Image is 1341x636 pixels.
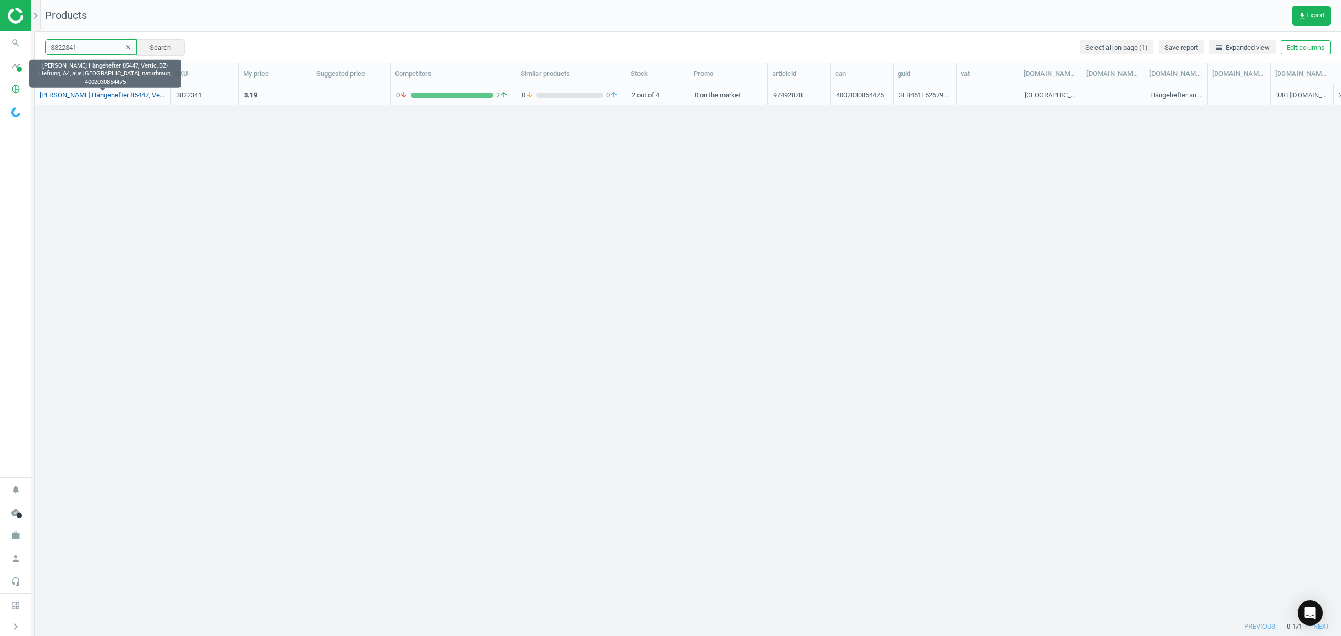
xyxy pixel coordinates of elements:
div: 3EB461E52679BBFAE06365033D0A437C [899,91,951,104]
span: Save report [1164,43,1198,52]
span: 0 [396,91,411,100]
i: work [6,525,26,545]
span: 0 [603,91,621,100]
button: Select all on page (1) [1080,40,1153,55]
i: person [6,549,26,568]
button: Save report [1159,40,1204,55]
button: Edit columns [1281,40,1331,55]
img: wGWNvw8QSZomAAAAABJRU5ErkJggg== [11,107,20,117]
i: pie_chart_outlined [6,79,26,99]
div: ean [835,69,889,79]
i: cloud_done [6,502,26,522]
div: 97492878 [773,91,803,104]
i: arrow_upward [610,91,618,100]
i: search [6,33,26,53]
i: arrow_downward [400,91,408,100]
i: get_app [1298,12,1306,20]
span: / 1 [1296,622,1302,631]
div: — [1213,85,1265,104]
button: previous [1233,617,1287,636]
i: notifications [6,479,26,499]
div: [PERSON_NAME] Hängehefter 85447, Vertic, BZ-Heftung, A4, aus [GEOGRAPHIC_DATA], naturbraun, 40020... [29,60,181,88]
i: clear [125,43,132,51]
i: headset_mic [6,572,26,591]
span: 0 - 1 [1287,622,1296,631]
button: next [1302,617,1341,636]
input: SKU/Title search [45,39,137,55]
div: vat [961,69,1015,79]
div: [DOMAIN_NAME](description) [1149,69,1203,79]
div: 4002030854475 [836,91,884,104]
span: Expanded view [1215,43,1270,52]
div: — [962,85,1014,104]
div: [DOMAIN_NAME](brand) [1024,69,1078,79]
div: Hängehefter aus Natron-Karton mit Schlauchheftung Flexibler Heftmechanismus ermöglicht das Blätte... [1150,91,1202,104]
i: horizontal_split [1215,43,1223,52]
button: chevron_right [3,620,29,633]
div: Similar products [521,69,622,79]
button: get_appExport [1292,6,1331,26]
div: 3822341 [176,91,233,100]
i: timeline [6,56,26,76]
div: [DOMAIN_NAME](ean) [1212,69,1266,79]
i: chevron_right [29,9,42,22]
span: 0 [522,91,536,100]
span: Export [1298,12,1325,20]
span: Products [45,9,87,21]
div: [URL][DOMAIN_NAME] [1276,91,1328,104]
div: 0 on the market [695,85,762,104]
a: [PERSON_NAME] Hängehefter 85447, Vertic, BZ-Heftung, A4, aus [GEOGRAPHIC_DATA], naturbraun, 40020... [40,91,165,100]
span: Select all on page (1) [1085,43,1148,52]
div: articleid [772,69,826,79]
div: Competitors [395,69,512,79]
div: — [317,91,323,104]
div: grid [35,84,1341,605]
div: — [1087,85,1139,104]
div: [DOMAIN_NAME](delivery) [1086,69,1140,79]
div: Promo [694,69,763,79]
div: [DOMAIN_NAME](image_url) [1275,69,1329,79]
div: Suggested price [316,69,386,79]
button: horizontal_splitExpanded view [1209,40,1276,55]
i: arrow_downward [525,91,534,100]
div: Open Intercom Messenger [1298,600,1323,626]
div: Stock [631,69,685,79]
div: 3.19 [244,91,257,100]
div: 2 out of 4 [632,85,684,104]
i: arrow_upward [500,91,508,100]
button: clear [120,40,136,55]
span: 2 [493,91,511,100]
i: chevron_right [9,620,22,633]
div: [GEOGRAPHIC_DATA] [1025,91,1076,104]
img: ajHJNr6hYgQAAAAASUVORK5CYII= [8,8,82,24]
div: My price [243,69,307,79]
div: guid [898,69,952,79]
div: SKU [175,69,234,79]
button: Search [136,39,185,55]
